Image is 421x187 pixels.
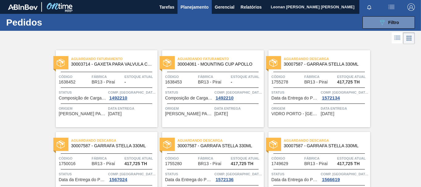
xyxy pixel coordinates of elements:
span: 30004061 - MOUNTING CUP APOLLO [178,62,259,67]
img: status [269,59,277,67]
span: Comp. Carga [215,89,262,96]
span: Aguardando Faturamento [178,56,264,62]
span: Aguardando Descarga [284,56,370,62]
span: Data entrega [215,105,262,112]
span: Comp. Carga [108,171,156,177]
span: Código [272,155,303,161]
span: Data entrega [321,105,369,112]
span: 1638452 [59,80,76,84]
span: BR13 - Piraí [304,80,328,84]
img: Logout [407,3,415,11]
span: Estoque atual [231,74,262,80]
a: Comp. [GEOGRAPHIC_DATA]1492210 [215,89,262,100]
span: Fábrica [304,74,336,80]
div: 1566619 [321,177,341,182]
a: statusAguardando Faturamento30003714 - GAXETA PARA VALVULA COSTERCódigo1638452FábricaBR13 - Piraí... [51,50,157,127]
span: Código [272,74,303,80]
span: 30007587 - GARRAFA STELLA 330ML [284,62,365,67]
div: 1567024 [108,177,129,182]
img: status [57,140,65,148]
button: Notificações [359,3,379,11]
span: 30007587 - GARRAFA STELLA 330ML [71,144,153,148]
span: 1755278 [272,80,288,84]
span: Comp. Carga [321,89,369,96]
button: Filtro [362,16,415,29]
div: 1492210 [215,96,235,100]
span: 21/06/2024 [108,112,122,116]
span: Data da Entrega do Pedido Atrasada [272,177,319,182]
span: Estoque atual [337,155,369,161]
span: 30007587 - GARRAFA STELLA 330ML [284,144,365,148]
span: - [231,80,232,84]
span: Comp. Carga [215,171,262,177]
span: Aguardando Descarga [71,137,157,144]
span: 417,725 TH [337,161,360,166]
span: Fábrica [198,155,229,161]
span: Estoque atual [125,155,156,161]
span: Planejamento [181,3,209,11]
img: status [269,140,277,148]
span: 417,725 TH [337,80,360,84]
span: Composição de Carga Aceita [165,96,213,100]
span: Estoque atual [337,74,369,80]
span: Aguardando Descarga [284,137,370,144]
span: Data da Entrega do Pedido Antecipada [59,177,107,182]
span: Data da Entrega do Pedido Atrasada [272,96,319,100]
a: Comp. [GEOGRAPHIC_DATA]1572136 [215,171,262,182]
span: Código [59,155,90,161]
span: Fábrica [92,155,123,161]
a: Comp. [GEOGRAPHIC_DATA]1572134 [321,89,369,100]
span: Filtro [388,20,399,25]
span: Origem [59,105,107,112]
span: Status [272,89,319,96]
span: Relatórios [241,3,262,11]
span: Fábrica [198,74,229,80]
span: 30003714 - GAXETA PARA VALVULA COSTER [71,62,153,67]
img: status [57,59,65,67]
span: 417,725 TH [231,161,253,166]
span: COSTER PACKAGING DO BRASIL - SAO PAULO [165,112,213,116]
span: 12/09/2024 [321,112,334,116]
span: 1749629 [272,161,288,166]
span: Status [165,89,213,96]
a: Comp. [GEOGRAPHIC_DATA]1567024 [108,171,156,182]
div: 1572134 [321,96,341,100]
span: BR13 - Piraí [304,161,328,166]
span: Composição de Carga Aceita [59,96,107,100]
div: 1572136 [215,177,235,182]
span: Estoque atual [231,155,262,161]
span: Tarefas [159,3,174,11]
span: 21/06/2024 [215,112,228,116]
span: - [125,80,126,84]
img: TNhmsLtSVTkK8tSr43FrP2fwEKptu5GPRR3wAAAABJRU5ErkJggg== [8,4,38,10]
div: Visão em Lista [392,32,403,44]
h1: Pedidos [6,19,92,26]
span: Status [165,171,213,177]
span: COSTER PACKAGING DO BRASIL - SAO PAULO [59,112,107,116]
span: BR13 - Piraí [92,161,115,166]
span: Aguardando Faturamento [71,56,157,62]
span: Data da Entrega do Pedido Atrasada [165,177,213,182]
span: BR13 - Piraí [92,80,115,84]
span: Estoque atual [125,74,156,80]
span: Comp. Carga [108,89,156,96]
span: Origem [272,105,319,112]
span: 30007587 - GARRAFA STELLA 330ML [178,144,259,148]
div: 1492210 [108,96,129,100]
span: Código [165,74,197,80]
span: Fábrica [92,74,123,80]
span: 1750016 [59,161,76,166]
span: Aguardando Descarga [178,137,264,144]
span: 1755280 [165,161,182,166]
span: Status [272,171,319,177]
span: Status [59,171,107,177]
a: statusAguardando Descarga30007587 - GARRAFA STELLA 330MLCódigo1755278FábricaBR13 - PiraíEstoque a... [264,50,370,127]
span: BR13 - Piraí [198,80,221,84]
span: VIDRO PORTO - PORTO FERREIRA (SP) [272,112,319,116]
a: statusAguardando Faturamento30004061 - MOUNTING CUP APOLLOCódigo1638453FábricaBR13 - PiraíEstoque... [157,50,264,127]
span: Fábrica [304,155,336,161]
span: 1638453 [165,80,182,84]
span: BR13 - Piraí [198,161,221,166]
span: 417,725 TH [125,161,147,166]
img: userActions [388,3,395,11]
